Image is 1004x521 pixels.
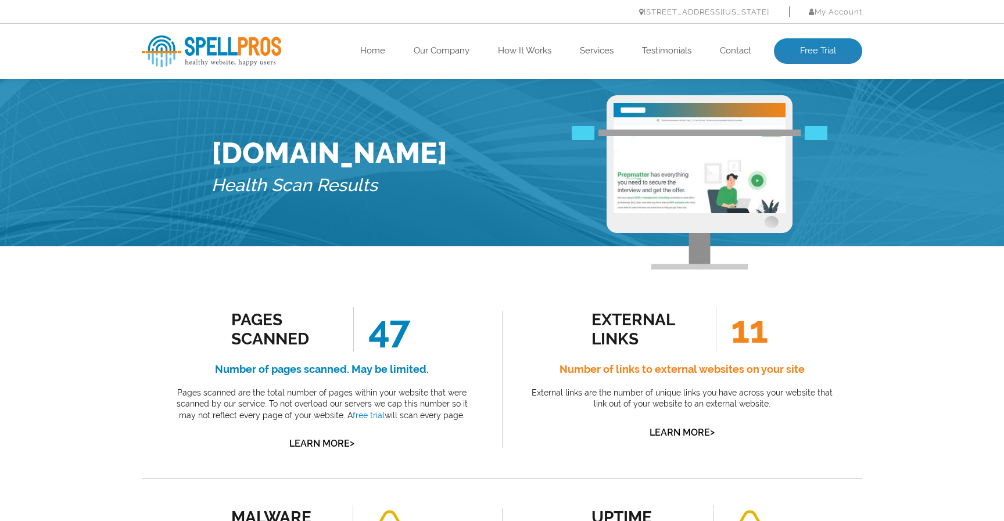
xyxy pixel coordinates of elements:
[168,387,476,422] p: Pages scanned are the total number of pages within your website that were scanned by our service....
[528,360,836,379] h4: Number of links to external websites on your site
[528,387,836,410] p: External links are the number of unique links you have across your website that link out of your ...
[350,435,354,451] span: >
[710,424,715,440] span: >
[353,411,385,420] a: free trial
[289,438,354,449] a: Learn More>
[211,170,447,201] h5: Health Scan Results
[607,95,793,270] img: Free Webiste Analysis
[716,307,768,351] span: 11
[168,360,476,379] h4: Number of pages scanned. May be limited.
[231,310,336,348] div: Pages Scanned
[614,117,786,213] img: Free Website Analysis
[572,145,827,159] img: Free Webiste Analysis
[650,427,715,438] a: Learn More>
[353,307,410,351] span: 47
[211,136,447,170] h1: [DOMAIN_NAME]
[591,310,697,348] div: external links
